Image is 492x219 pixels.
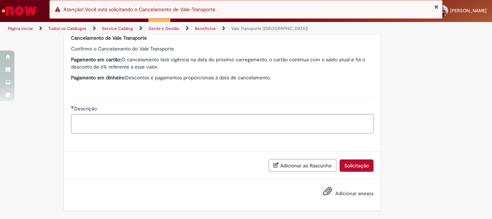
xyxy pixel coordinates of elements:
[340,159,374,172] button: Solicitação
[231,26,308,31] a: Vale Transporte ([GEOGRAPHIC_DATA])
[434,4,439,10] button: Fechar Notificação
[335,190,374,197] span: Adicionar anexos
[71,114,374,133] textarea: Descrição
[71,106,74,109] span: Necessários
[5,22,323,35] ul: Trilhas de página
[71,56,121,63] strong: Pagamento em cartão:
[148,26,179,31] a: Gente e Gestão
[48,26,86,31] a: Todos os Catálogos
[71,56,374,70] p: O cancelamento terá vigência na data do próximo carregamento, o cartão continua com o saldo atual...
[450,8,487,14] span: [PERSON_NAME]
[8,26,33,31] a: Página inicial
[71,74,125,81] strong: Pagamento em dinheiro:
[321,185,334,201] button: Adicionar anexos
[71,45,374,52] p: Confirmo o Cancelamento do Vale Transporte.
[71,74,374,81] p: Descontos e pagamentos proporcionais à data de cancelamento.
[102,26,133,31] a: Service Catalog
[63,6,216,13] span: Atenção! Você está solicitando o Cancelamento de Vale-Transporte.
[71,35,147,41] strong: Cancelamento de Vale Transporte
[74,105,98,112] span: Descrição
[269,159,336,172] button: Adicionar ao Rascunho
[195,26,216,31] a: Benefícios
[1,4,38,18] img: ServiceNow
